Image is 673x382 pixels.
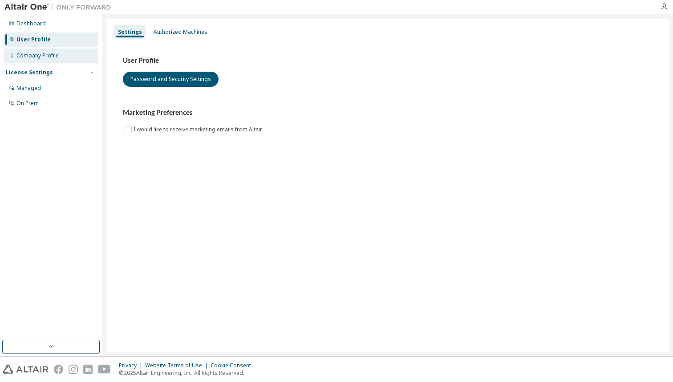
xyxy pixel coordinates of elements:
div: Managed [16,85,41,92]
div: Settings [118,28,142,36]
div: License Settings [6,69,53,76]
img: instagram.svg [69,365,78,374]
h3: Marketing Preferences [123,108,653,117]
div: Authorized Machines [154,28,207,36]
button: Password and Security Settings [123,72,219,87]
h3: User Profile [123,56,653,65]
img: facebook.svg [54,365,63,374]
div: Dashboard [16,20,46,27]
div: Website Terms of Use [145,362,211,369]
div: Privacy [119,362,145,369]
div: Company Profile [16,52,59,59]
img: linkedin.svg [83,365,93,374]
img: youtube.svg [98,365,111,374]
p: © 2025 Altair Engineering, Inc. All Rights Reserved. [119,369,256,377]
div: User Profile [16,36,51,43]
label: I would like to receive marketing emails from Altair [134,124,264,135]
img: altair_logo.svg [3,365,49,374]
div: Cookie Consent [211,362,256,369]
div: On Prem [16,100,39,107]
img: Altair One [4,3,116,12]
